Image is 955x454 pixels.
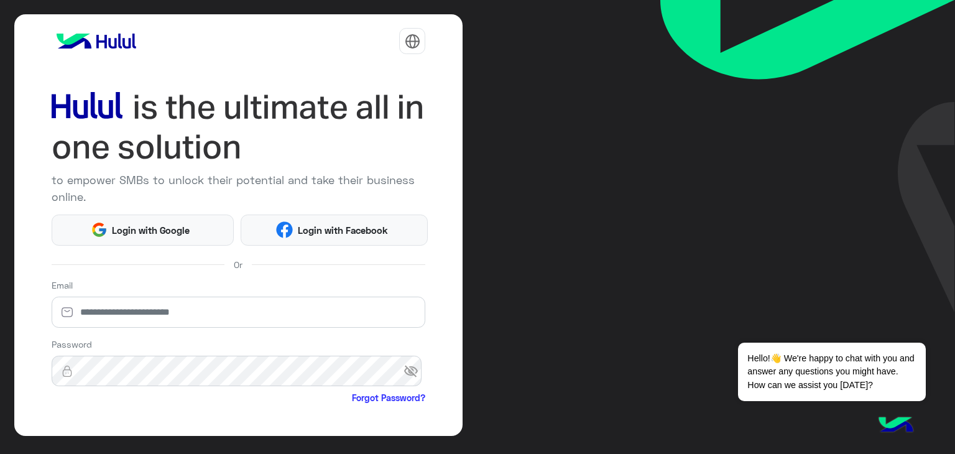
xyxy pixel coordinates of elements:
[91,221,108,238] img: Google
[52,29,141,53] img: logo
[234,258,242,271] span: Or
[404,360,426,382] span: visibility_off
[52,87,426,167] img: hululLoginTitle_EN.svg
[405,34,420,49] img: tab
[738,343,925,401] span: Hello!👋 We're happy to chat with you and answer any questions you might have. How can we assist y...
[52,338,92,351] label: Password
[52,279,73,292] label: Email
[52,365,83,378] img: lock
[52,215,234,246] button: Login with Google
[276,221,293,238] img: Facebook
[293,223,392,238] span: Login with Facebook
[52,306,83,318] img: email
[874,404,918,448] img: hulul-logo.png
[108,223,195,238] span: Login with Google
[52,172,426,205] p: to empower SMBs to unlock their potential and take their business online.
[241,215,428,246] button: Login with Facebook
[352,391,425,404] a: Forgot Password?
